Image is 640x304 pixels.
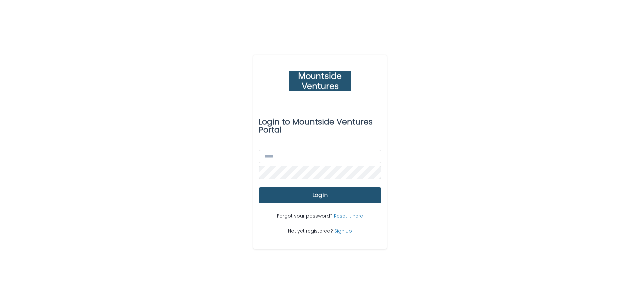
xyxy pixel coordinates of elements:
[289,71,351,91] img: twZmyNITGKVq2kBU3Vg1
[334,213,363,219] a: Reset it here
[313,193,328,198] span: Log in
[259,112,381,139] div: Mountside Ventures Portal
[334,228,352,234] a: Sign up
[259,187,381,203] button: Log in
[259,116,290,127] span: Login to
[277,213,334,219] span: Forgot your password?
[288,228,334,234] span: Not yet registered?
